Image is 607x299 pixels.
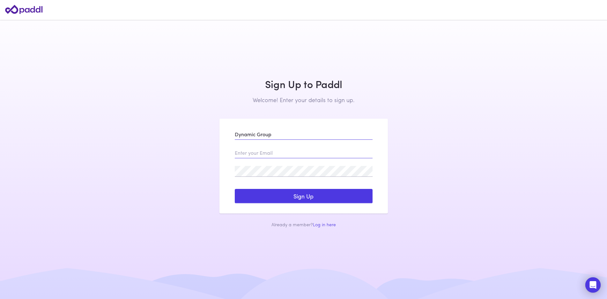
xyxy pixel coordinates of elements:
h2: Welcome! Enter your details to sign up. [219,96,388,103]
button: Sign Up [235,189,373,204]
div: Open Intercom Messenger [585,277,601,293]
input: Enter your Email [235,147,373,158]
input: Enter your Full Name [235,129,373,140]
a: Log in here [313,221,336,228]
h1: Sign Up to Paddl [219,78,388,90]
div: Already a member? [219,221,388,228]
